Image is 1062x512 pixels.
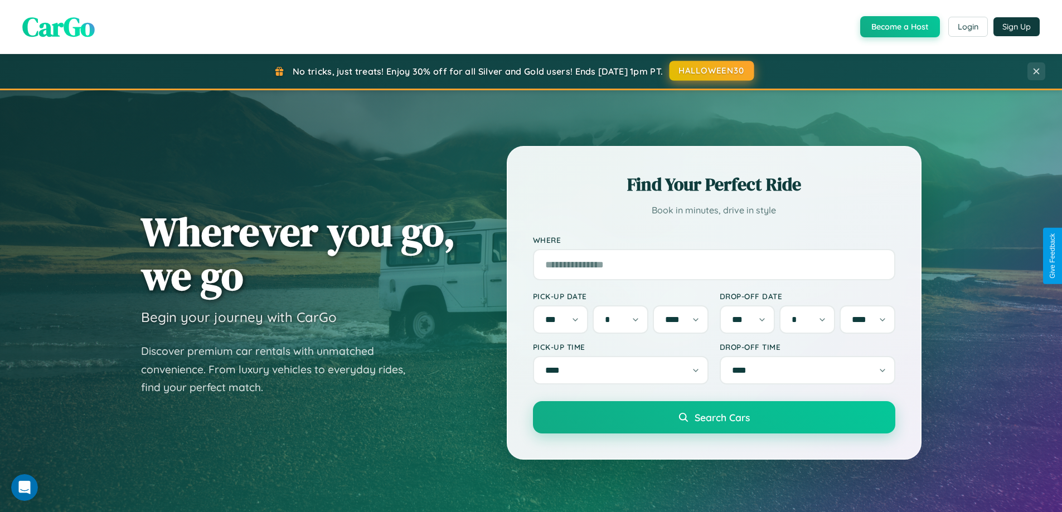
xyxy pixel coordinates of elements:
[948,17,988,37] button: Login
[860,16,940,37] button: Become a Host
[1049,233,1056,279] div: Give Feedback
[720,342,895,352] label: Drop-off Time
[141,342,420,397] p: Discover premium car rentals with unmatched convenience. From luxury vehicles to everyday rides, ...
[141,309,337,325] h3: Begin your journey with CarGo
[993,17,1040,36] button: Sign Up
[533,202,895,218] p: Book in minutes, drive in style
[720,291,895,301] label: Drop-off Date
[533,235,895,245] label: Where
[533,401,895,433] button: Search Cars
[11,474,38,501] iframe: Intercom live chat
[22,8,95,45] span: CarGo
[141,209,455,298] h1: Wherever you go, we go
[533,342,709,352] label: Pick-up Time
[695,411,750,423] span: Search Cars
[670,61,754,81] button: HALLOWEEN30
[533,291,709,301] label: Pick-up Date
[293,66,663,77] span: No tricks, just treats! Enjoy 30% off for all Silver and Gold users! Ends [DATE] 1pm PT.
[533,172,895,197] h2: Find Your Perfect Ride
